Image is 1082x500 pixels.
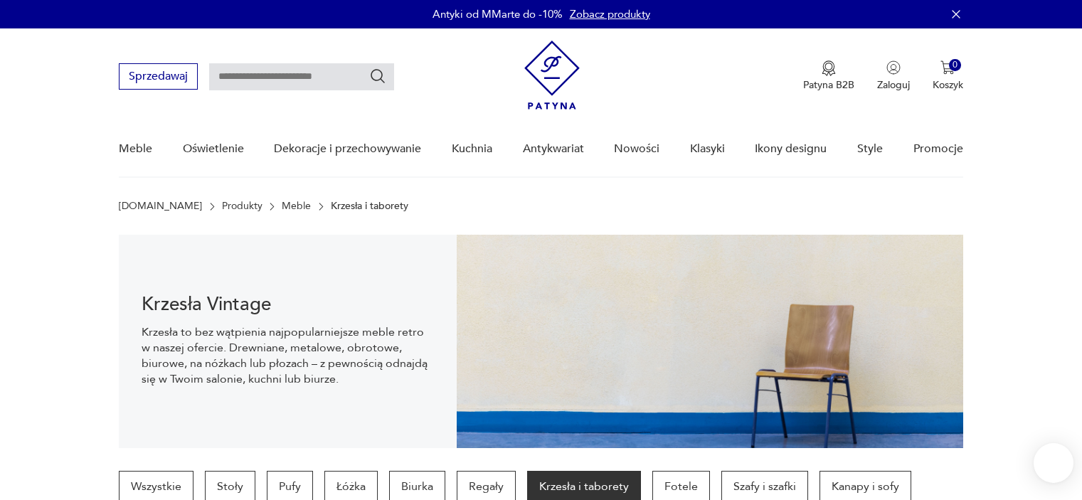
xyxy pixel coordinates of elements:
[142,296,434,313] h1: Krzesła Vintage
[690,122,725,176] a: Klasyki
[803,60,854,92] a: Ikona medaluPatyna B2B
[433,7,563,21] p: Antyki od MMarte do -10%
[523,122,584,176] a: Antykwariat
[877,60,910,92] button: Zaloguj
[222,201,262,212] a: Produkty
[940,60,955,75] img: Ikona koszyka
[949,59,961,71] div: 0
[119,63,198,90] button: Sprzedawaj
[886,60,901,75] img: Ikonka użytkownika
[119,201,202,212] a: [DOMAIN_NAME]
[857,122,883,176] a: Style
[274,122,421,176] a: Dekoracje i przechowywanie
[570,7,650,21] a: Zobacz produkty
[803,60,854,92] button: Patyna B2B
[1034,443,1073,483] iframe: Smartsupp widget button
[933,78,963,92] p: Koszyk
[119,73,198,83] a: Sprzedawaj
[822,60,836,76] img: Ikona medalu
[524,41,580,110] img: Patyna - sklep z meblami i dekoracjami vintage
[369,68,386,85] button: Szukaj
[913,122,963,176] a: Promocje
[457,235,963,448] img: bc88ca9a7f9d98aff7d4658ec262dcea.jpg
[803,78,854,92] p: Patyna B2B
[452,122,492,176] a: Kuchnia
[877,78,910,92] p: Zaloguj
[331,201,408,212] p: Krzesła i taborety
[614,122,659,176] a: Nowości
[933,60,963,92] button: 0Koszyk
[282,201,311,212] a: Meble
[142,324,434,387] p: Krzesła to bez wątpienia najpopularniejsze meble retro w naszej ofercie. Drewniane, metalowe, obr...
[119,122,152,176] a: Meble
[755,122,827,176] a: Ikony designu
[183,122,244,176] a: Oświetlenie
